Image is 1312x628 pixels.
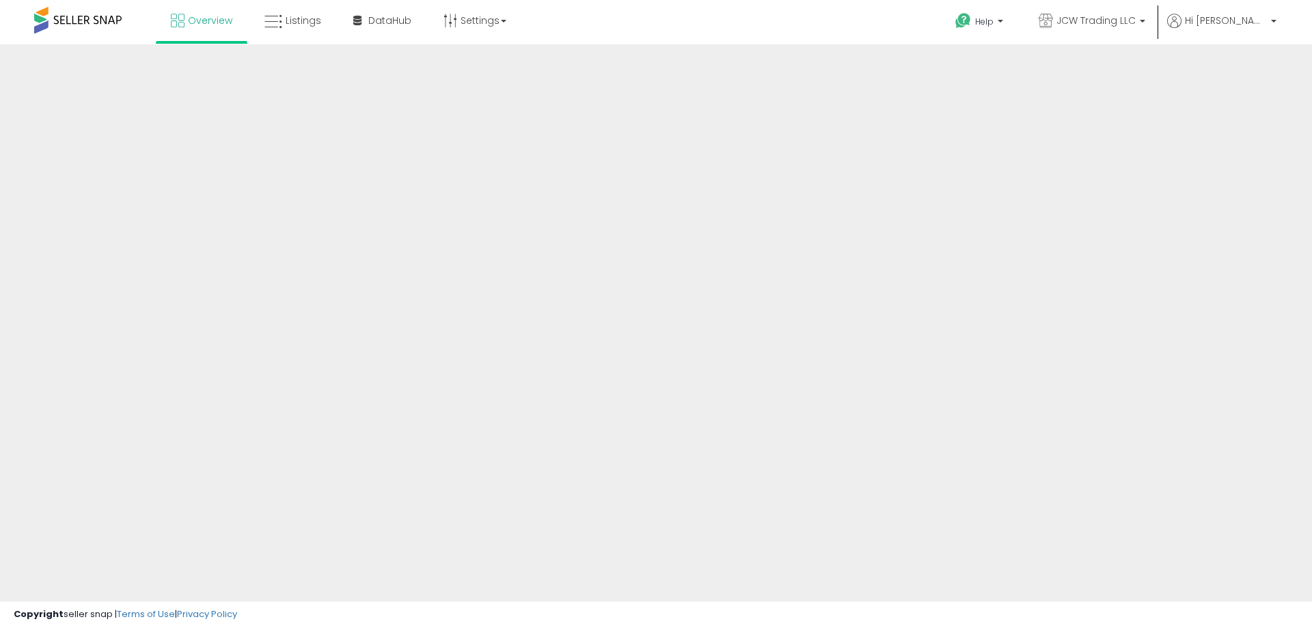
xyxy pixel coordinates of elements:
[177,607,237,620] a: Privacy Policy
[117,607,175,620] a: Terms of Use
[188,14,232,27] span: Overview
[955,12,972,29] i: Get Help
[1185,14,1267,27] span: Hi [PERSON_NAME]
[14,607,64,620] strong: Copyright
[975,16,994,27] span: Help
[1167,14,1276,44] a: Hi [PERSON_NAME]
[368,14,411,27] span: DataHub
[14,608,237,621] div: seller snap | |
[286,14,321,27] span: Listings
[1056,14,1136,27] span: JCW Trading LLC
[944,2,1017,44] a: Help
